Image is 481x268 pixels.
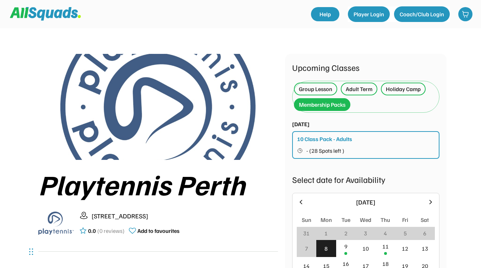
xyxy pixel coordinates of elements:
[344,229,348,238] div: 2
[402,216,408,224] div: Fri
[292,61,439,74] div: Upcoming Classes
[297,135,352,143] div: 10 Class Pack - Adults
[137,227,180,235] div: Add to favourites
[88,227,96,235] div: 0.0
[421,216,429,224] div: Sat
[297,146,435,155] button: - (28 Spots left )
[422,244,428,253] div: 13
[324,244,328,253] div: 8
[302,216,311,224] div: Sun
[423,229,426,238] div: 6
[384,229,387,238] div: 4
[394,6,450,22] button: Coach/Club Login
[321,216,332,224] div: Mon
[306,148,344,153] span: - (28 Spots left )
[299,85,332,93] div: Group Lesson
[60,54,256,160] img: playtennis%20blue%20logo%204.jpg
[364,229,367,238] div: 3
[292,120,310,128] div: [DATE]
[341,216,350,224] div: Tue
[343,259,349,268] div: 16
[97,227,125,235] div: (0 reviews)
[311,7,339,21] a: Help
[299,100,345,109] div: Membership Packs
[292,173,439,186] div: Select date for Availability
[92,211,278,221] div: [STREET_ADDRESS]
[309,197,423,207] div: [DATE]
[38,205,74,241] img: playtennis%20blue%20logo%201.png
[362,244,369,253] div: 10
[348,6,390,22] button: Player Login
[402,244,408,253] div: 12
[382,242,389,251] div: 11
[404,229,407,238] div: 5
[324,229,328,238] div: 1
[346,85,372,93] div: Adult Term
[303,229,310,238] div: 31
[344,242,348,251] div: 9
[305,244,308,253] div: 7
[381,216,390,224] div: Thu
[386,85,421,93] div: Holiday Camp
[38,168,278,200] div: Playtennis Perth
[360,216,371,224] div: Wed
[10,7,81,21] img: Squad%20Logo.svg
[462,11,469,18] img: shopping-cart-01%20%281%29.svg
[382,259,389,268] div: 18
